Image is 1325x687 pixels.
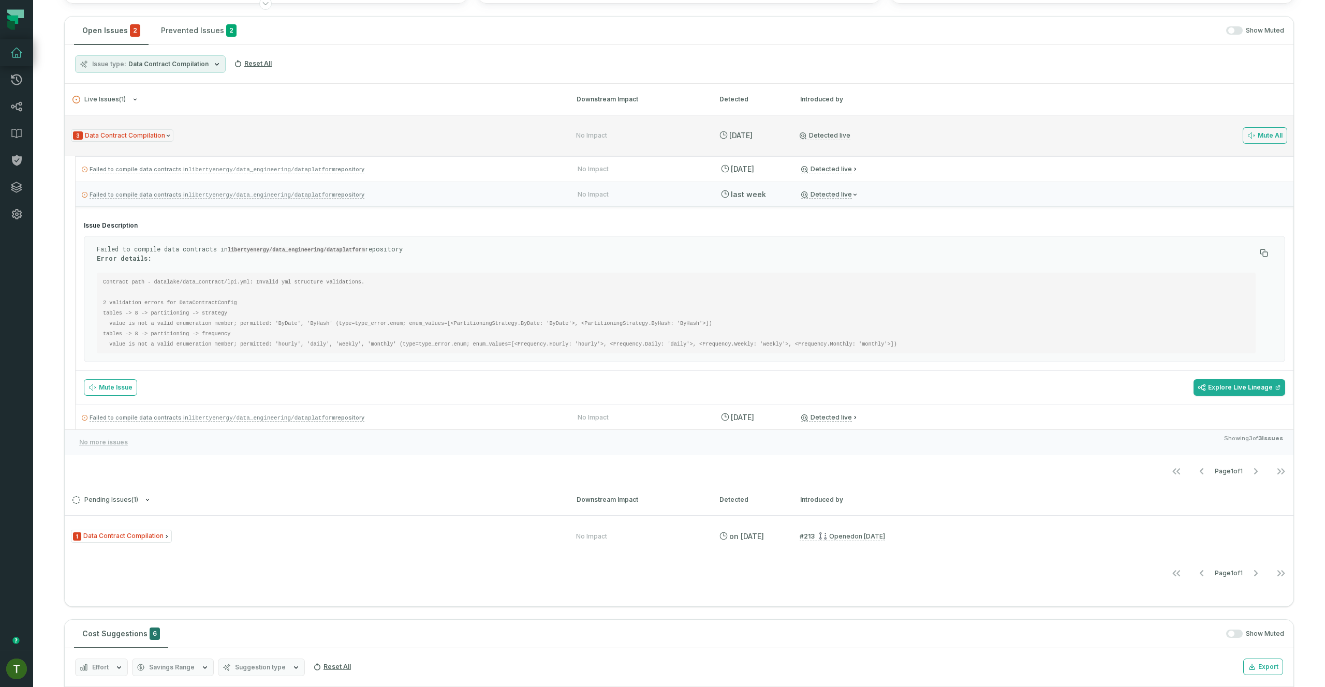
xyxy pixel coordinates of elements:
[578,165,609,173] div: No Impact
[90,166,364,173] span: Failed to compile data contracts in repository
[74,17,149,44] button: Open Issues
[230,55,276,72] button: Reset All
[92,663,109,671] span: Effort
[149,663,195,671] span: Savings Range
[800,532,885,541] a: #213Opened[DATE] 10:03:31 PM
[132,659,214,676] button: Savings Range
[92,60,126,68] span: Issue type
[1164,461,1189,482] button: Go to first page
[172,630,1284,638] div: Show Muted
[153,17,245,44] button: Prevented Issues
[65,515,1293,586] div: Pending Issues(1)
[72,96,558,103] button: Live Issues(1)
[729,131,753,140] relative-time: Sep 25, 2025, 2:01 AM GMT+3
[577,495,701,504] div: Downstream Impact
[1164,563,1293,584] ul: Page 1 of 1
[801,165,852,173] a: Detected live
[801,413,852,422] a: Detected live
[1243,127,1287,144] button: Mute All
[577,95,701,104] div: Downstream Impact
[576,532,607,541] div: No Impact
[188,167,335,173] code: libertyenergy/data_engineering/dataplatform
[235,663,286,671] span: Suggestion type
[74,620,168,648] button: Cost Suggestions
[309,659,355,675] button: Reset All
[731,190,766,199] relative-time: Sep 24, 2025, 1:01 AM GMT+3
[65,115,1293,484] div: Live Issues(1)
[1243,659,1283,675] button: Export
[103,279,897,347] code: Contract path - datalake/data_contract/lpi.yml: Invalid yml structure validations. 2 validation e...
[800,131,850,140] a: Detected live
[819,532,885,540] div: Opened
[576,131,607,140] div: No Impact
[72,496,558,504] button: Pending Issues(1)
[73,532,81,541] span: Severity
[65,461,1293,482] nav: pagination
[65,563,1293,584] nav: pagination
[1269,461,1293,482] button: Go to last page
[1269,563,1293,584] button: Go to last page
[72,496,138,504] span: Pending Issues ( 1 )
[1189,563,1214,584] button: Go to previous page
[75,659,128,676] button: Effort
[729,532,764,541] relative-time: Aug 7, 2025, 12:52 AM GMT+3
[188,415,335,421] code: libertyenergy/data_engineering/dataplatform
[130,24,140,37] span: critical issues and errors combined
[226,24,237,37] span: 2
[731,413,754,422] relative-time: Sep 19, 2025, 1:04 AM GMT+3
[1189,461,1214,482] button: Go to previous page
[84,379,137,396] button: Mute Issue
[71,530,172,543] span: Issue Type
[719,495,782,504] div: Detected
[90,191,364,198] span: Failed to compile data contracts in repository
[128,60,209,68] span: Data Contract Compilation
[11,636,21,645] div: Tooltip anchor
[1164,461,1293,482] ul: Page 1 of 1
[578,190,609,199] div: No Impact
[90,414,364,421] span: Failed to compile data contracts in repository
[800,95,893,104] div: Introduced by
[1243,461,1268,482] button: Go to next page
[75,434,132,451] button: No more issues
[1164,563,1189,584] button: Go to first page
[1194,379,1285,396] a: Explore Live Lineage
[71,129,173,142] span: Issue Type
[855,532,885,540] relative-time: Aug 6, 2025, 10:03 PM GMT+3
[97,245,1256,262] p: Failed to compile data contracts in repository
[800,495,893,504] div: Introduced by
[218,659,305,676] button: Suggestion type
[249,26,1284,35] div: Show Muted
[1243,563,1268,584] button: Go to next page
[228,247,365,253] code: libertyenergy/data_engineering/dataplatform
[1224,434,1283,451] span: Showing 3 of
[6,659,27,679] img: avatar of Tomer Galun
[731,165,754,173] relative-time: Sep 25, 2025, 2:01 AM GMT+3
[188,192,335,198] code: libertyenergy/data_engineering/dataplatform
[75,55,226,73] button: Issue typeData Contract Compilation
[73,131,83,140] span: Severity
[1258,435,1283,442] strong: 3 Issues
[801,190,852,199] a: Detected live
[84,221,1285,230] h4: Issue Description
[578,413,609,422] div: No Impact
[150,628,160,640] span: 6
[97,254,152,262] strong: Error details:
[719,95,782,104] div: Detected
[72,96,126,103] span: Live Issues ( 1 )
